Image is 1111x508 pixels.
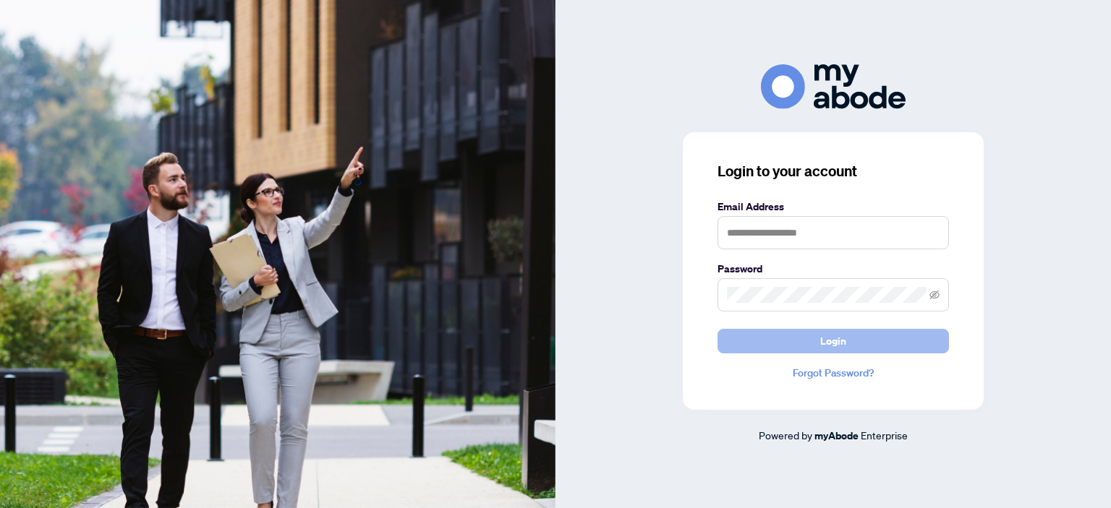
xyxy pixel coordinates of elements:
[814,428,859,444] a: myAbode
[718,329,949,353] button: Login
[929,290,940,300] span: eye-invisible
[759,429,812,442] span: Powered by
[718,199,949,215] label: Email Address
[718,365,949,381] a: Forgot Password?
[718,161,949,181] h3: Login to your account
[761,64,906,108] img: ma-logo
[861,429,908,442] span: Enterprise
[718,261,949,277] label: Password
[820,330,846,353] span: Login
